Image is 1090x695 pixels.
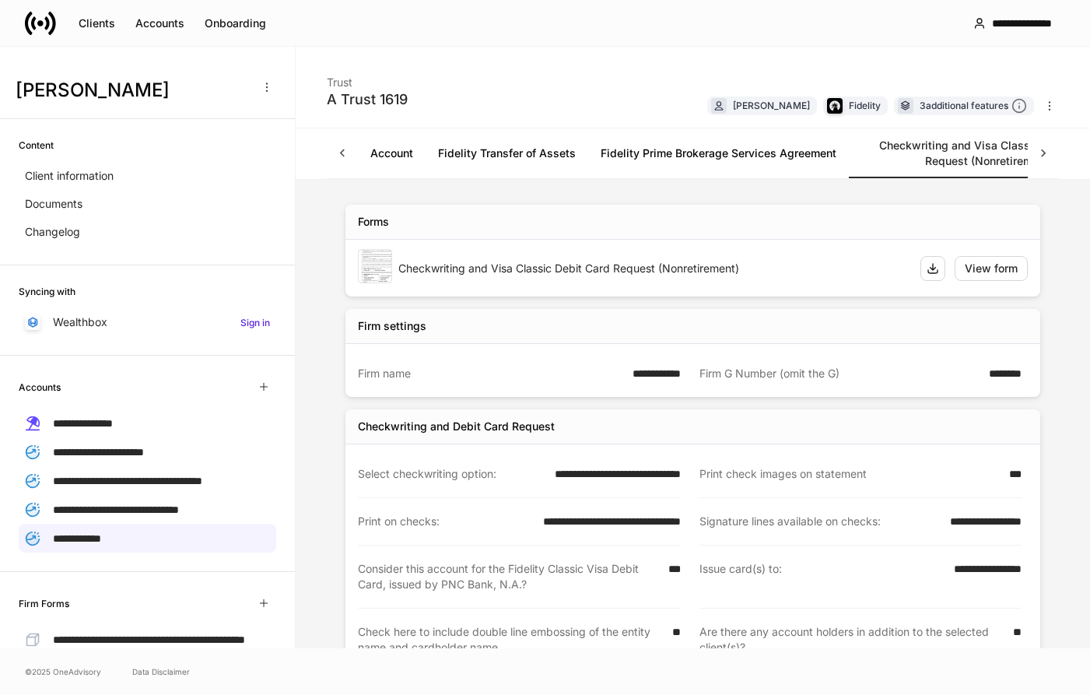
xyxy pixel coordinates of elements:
div: Forms [358,214,389,230]
div: Check here to include double line embossing of the entity name and cardholder name [358,624,663,655]
button: Onboarding [195,11,276,36]
div: Clients [79,16,115,31]
h6: Sign in [240,315,270,330]
p: Wealthbox [53,314,107,330]
h3: [PERSON_NAME] [16,78,248,103]
div: Checkwriting and Visa Classic Debit Card Request (Nonretirement) [398,261,908,276]
div: Firm name [358,366,623,381]
div: Onboarding [205,16,266,31]
a: Fidelity Transfer of Assets [426,128,588,178]
a: WealthboxSign in [19,308,276,336]
h6: Syncing with [19,284,75,299]
div: 3 additional features [920,98,1027,114]
a: Account [358,128,426,178]
div: View form [965,261,1018,276]
div: Trust [327,65,408,90]
h6: Firm Forms [19,596,69,611]
a: Changelog [19,218,276,246]
p: Changelog [25,224,80,240]
div: Print on checks: [358,514,534,529]
div: Print check images on statement [699,466,1001,482]
div: Fidelity [849,98,881,113]
div: Accounts [135,16,184,31]
div: [PERSON_NAME] [733,98,810,113]
h6: Accounts [19,380,61,395]
div: Signature lines available on checks: [699,514,941,529]
div: Firm G Number (omit the G) [699,366,980,381]
div: Are there any account holders in addition to the selected client(s)? [699,624,1004,655]
div: Checkwriting and Debit Card Request [358,419,555,434]
div: A Trust 1619 [327,90,408,109]
div: Issue card(s) to: [699,561,945,592]
a: Documents [19,190,276,218]
a: Fidelity Prime Brokerage Services Agreement [588,128,849,178]
a: Data Disclaimer [132,665,190,678]
div: Consider this account for the Fidelity Classic Visa Debit Card, issued by PNC Bank, N.A.? [358,561,659,592]
div: Select checkwriting option: [358,466,545,482]
h6: Content [19,138,54,153]
p: Documents [25,196,82,212]
button: Clients [68,11,125,36]
p: Client information [25,168,114,184]
div: Firm settings [358,318,426,334]
span: © 2025 OneAdvisory [25,665,101,678]
a: Client information [19,162,276,190]
button: Accounts [125,11,195,36]
button: View form [955,256,1028,281]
